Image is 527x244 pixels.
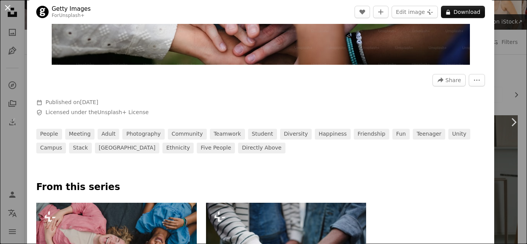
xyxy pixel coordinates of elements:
time: April 14, 2023 at 4:46:38 PM EDT [80,99,98,105]
a: meeting [65,129,95,140]
button: Like [355,6,370,18]
span: Published on [46,99,98,105]
span: Share [446,74,461,86]
a: fun [392,129,410,140]
a: Next [500,85,527,159]
a: unity [448,129,470,140]
div: For [52,13,91,19]
a: photography [122,129,164,140]
button: Edit image [392,6,438,18]
a: ethnicity [162,143,194,153]
a: diversity [280,129,312,140]
a: five people [197,143,235,153]
a: adult [98,129,119,140]
a: teenager [413,129,445,140]
button: Add to Collection [373,6,388,18]
a: student [248,129,277,140]
button: Share this image [432,74,466,86]
a: stack [69,143,92,153]
a: people [36,129,62,140]
a: friendship [354,129,389,140]
a: Getty Images [52,5,91,13]
img: Go to Getty Images's profile [36,6,49,18]
button: Download [441,6,485,18]
a: happiness [315,129,351,140]
a: community [168,129,207,140]
button: More Actions [469,74,485,86]
span: Licensed under the [46,109,149,116]
a: campus [36,143,66,153]
a: teamwork [210,129,245,140]
a: Unsplash+ License [98,109,149,115]
a: directly above [238,143,285,153]
p: From this series [36,181,485,194]
a: [GEOGRAPHIC_DATA] [95,143,159,153]
a: Unsplash+ [59,13,84,18]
